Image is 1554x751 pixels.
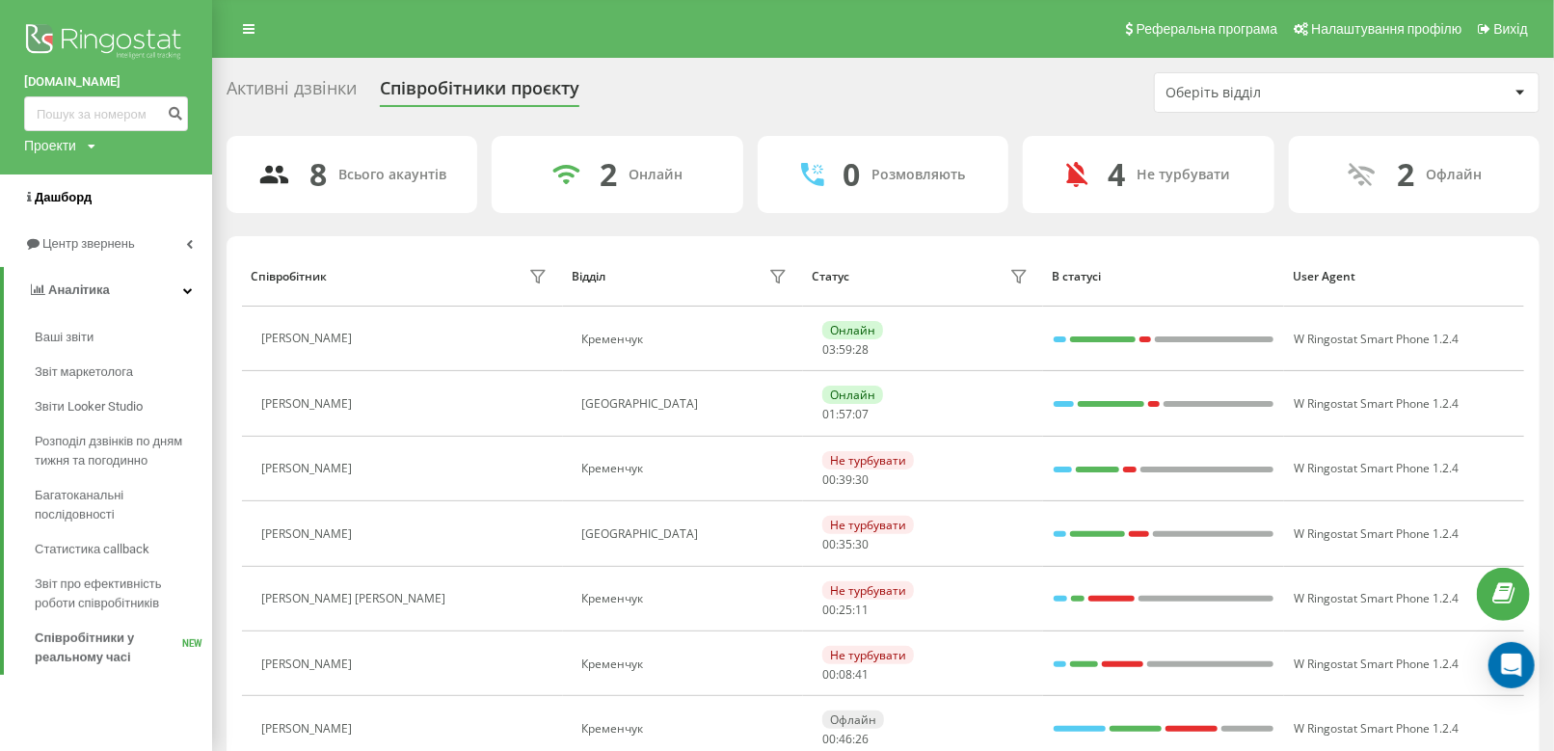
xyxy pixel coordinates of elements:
[261,527,357,541] div: [PERSON_NAME]
[855,341,869,358] span: 28
[839,731,852,747] span: 46
[261,332,357,345] div: [PERSON_NAME]
[261,462,357,475] div: [PERSON_NAME]
[1295,590,1460,606] span: W Ringostat Smart Phone 1.2.4
[261,592,450,605] div: [PERSON_NAME] [PERSON_NAME]
[1488,642,1535,688] div: Open Intercom Messenger
[35,397,143,416] span: Звіти Looker Studio
[582,592,792,605] div: Кременчук
[35,389,212,424] a: Звіти Looker Studio
[839,602,852,618] span: 25
[582,657,792,671] div: Кременчук
[1108,156,1125,193] div: 4
[844,156,861,193] div: 0
[822,536,836,552] span: 00
[855,471,869,488] span: 30
[600,156,617,193] div: 2
[855,602,869,618] span: 11
[822,341,836,358] span: 03
[24,72,188,92] a: [DOMAIN_NAME]
[629,167,683,183] div: Онлайн
[822,581,914,600] div: Не турбувати
[1426,167,1482,183] div: Офлайн
[35,567,212,621] a: Звіт про ефективність роботи співробітників
[1494,21,1528,37] span: Вихід
[582,397,792,411] div: [GEOGRAPHIC_DATA]
[1295,656,1460,672] span: W Ringostat Smart Phone 1.2.4
[261,722,357,736] div: [PERSON_NAME]
[1295,460,1460,476] span: W Ringostat Smart Phone 1.2.4
[855,666,869,683] span: 41
[1295,720,1460,737] span: W Ringostat Smart Phone 1.2.4
[582,462,792,475] div: Кременчук
[251,270,327,283] div: Співробітник
[822,386,883,404] div: Онлайн
[822,733,869,746] div: : :
[1295,525,1460,542] span: W Ringostat Smart Phone 1.2.4
[1293,270,1515,283] div: User Agent
[35,355,212,389] a: Звіт маркетолога
[822,646,914,664] div: Не турбувати
[1137,21,1278,37] span: Реферальна програма
[822,668,869,682] div: : :
[309,156,327,193] div: 8
[572,270,605,283] div: Відділ
[1311,21,1461,37] span: Налаштування профілю
[839,536,852,552] span: 35
[582,722,792,736] div: Кременчук
[822,343,869,357] div: : :
[4,267,212,313] a: Аналiтика
[35,328,94,347] span: Ваші звіти
[855,731,869,747] span: 26
[35,362,133,382] span: Звіт маркетолога
[822,408,869,421] div: : :
[812,270,849,283] div: Статус
[1165,85,1396,101] div: Оберіть відділ
[822,602,836,618] span: 00
[35,575,202,613] span: Звіт про ефективність роботи співробітників
[48,282,110,297] span: Аналiтика
[1137,167,1230,183] div: Не турбувати
[1295,395,1460,412] span: W Ringostat Smart Phone 1.2.4
[24,19,188,67] img: Ringostat logo
[822,321,883,339] div: Онлайн
[855,406,869,422] span: 07
[42,236,135,251] span: Центр звернень
[822,731,836,747] span: 00
[35,190,92,204] span: Дашборд
[839,666,852,683] span: 08
[822,538,869,551] div: : :
[839,406,852,422] span: 57
[227,78,357,108] div: Активні дзвінки
[822,603,869,617] div: : :
[24,96,188,131] input: Пошук за номером
[822,666,836,683] span: 00
[261,657,357,671] div: [PERSON_NAME]
[822,451,914,469] div: Не турбувати
[35,629,182,667] span: Співробітники у реальному часі
[839,471,852,488] span: 39
[35,540,149,559] span: Статистика callback
[35,532,212,567] a: Статистика callback
[822,711,884,729] div: Офлайн
[822,473,869,487] div: : :
[35,478,212,532] a: Багатоканальні послідовності
[822,516,914,534] div: Не турбувати
[822,471,836,488] span: 00
[338,167,446,183] div: Всього акаунтів
[261,397,357,411] div: [PERSON_NAME]
[839,341,852,358] span: 59
[582,527,792,541] div: [GEOGRAPHIC_DATA]
[35,320,212,355] a: Ваші звіти
[855,536,869,552] span: 30
[1295,331,1460,347] span: W Ringostat Smart Phone 1.2.4
[35,486,202,524] span: Багатоканальні послідовності
[35,432,202,470] span: Розподіл дзвінків по дням тижня та погодинно
[582,333,792,346] div: Кременчук
[1397,156,1414,193] div: 2
[1053,270,1275,283] div: В статусі
[872,167,966,183] div: Розмовляють
[35,621,212,675] a: Співробітники у реальному часіNEW
[822,406,836,422] span: 01
[24,136,76,155] div: Проекти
